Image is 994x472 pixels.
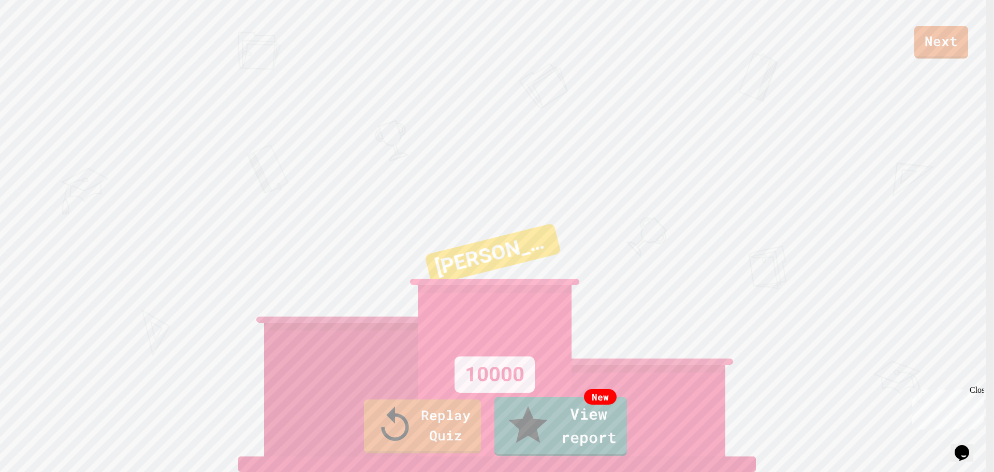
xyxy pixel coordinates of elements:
div: [PERSON_NAME] [425,223,561,285]
a: Next [914,26,968,59]
iframe: chat widget [951,431,984,462]
div: 10000 [455,356,535,393]
iframe: chat widget [908,385,984,430]
div: New [584,389,617,405]
a: Replay Quiz [364,399,481,453]
div: Chat with us now!Close [4,4,71,66]
a: View report [494,397,627,456]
